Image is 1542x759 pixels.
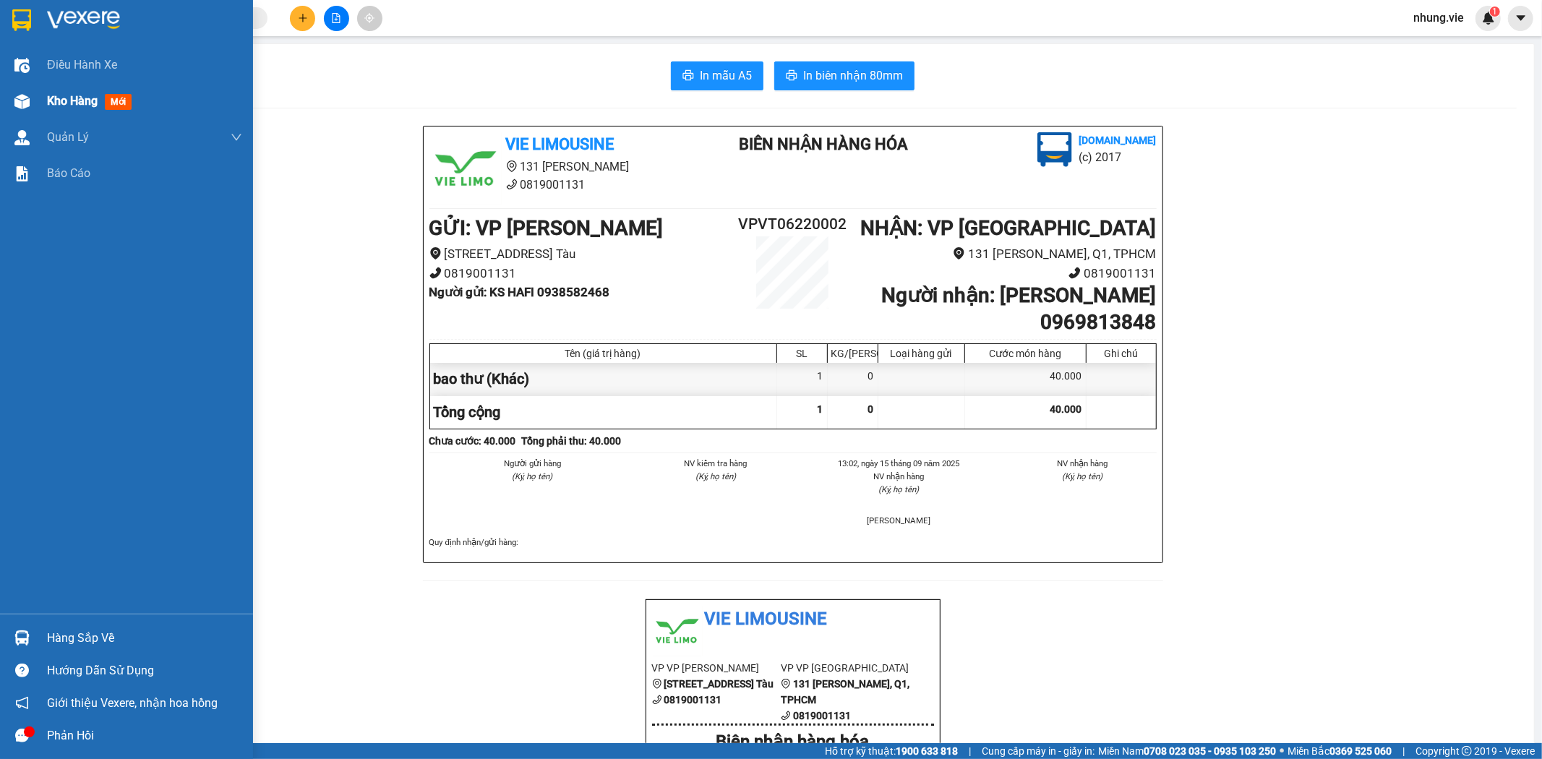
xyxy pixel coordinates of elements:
img: logo.jpg [429,132,502,205]
span: nhung.vie [1402,9,1475,27]
b: NHẬN : VP [GEOGRAPHIC_DATA] [860,216,1156,240]
div: Phản hồi [47,725,242,747]
span: 1 [1492,7,1497,17]
span: phone [652,695,662,705]
li: VP VP [PERSON_NAME] [652,660,781,676]
div: Hướng dẫn sử dụng [47,660,242,682]
sup: 1 [1490,7,1500,17]
div: 0 [828,363,878,395]
img: warehouse-icon [14,58,30,73]
span: Quản Lý [47,128,89,146]
li: Vie Limousine [652,606,934,633]
span: Kho hàng [47,94,98,108]
span: environment [429,247,442,260]
div: Cước món hàng [969,348,1082,359]
b: 0819001131 [664,694,722,706]
span: ⚪️ [1280,748,1284,754]
div: Quy định nhận/gửi hàng : [429,536,1157,549]
span: environment [953,247,965,260]
button: caret-down [1508,6,1533,31]
div: 1 [777,363,828,395]
img: logo.jpg [652,606,703,656]
button: aim [357,6,382,31]
i: (Ký, họ tên) [878,484,919,494]
span: Hỗ trợ kỹ thuật: [825,743,958,759]
span: down [231,132,242,143]
b: Người gửi : KS HAFI 0938582468 [429,285,610,299]
li: 0819001131 [429,264,732,283]
span: Miền Nam [1098,743,1276,759]
li: 131 [PERSON_NAME], Q1, TPHCM [853,244,1156,264]
b: 0819001131 [793,710,851,721]
i: (Ký, họ tên) [1062,471,1102,481]
img: logo-vxr [12,9,31,31]
li: 0819001131 [429,176,698,194]
span: | [1402,743,1405,759]
span: plus [298,13,308,23]
li: NV nhận hàng [1008,457,1157,470]
img: warehouse-icon [14,630,30,646]
span: In mẫu A5 [700,67,752,85]
span: Miền Bắc [1288,743,1392,759]
span: file-add [331,13,341,23]
span: mới [105,94,132,110]
span: phone [781,711,791,721]
b: Chưa cước : 40.000 [429,435,516,447]
b: [DOMAIN_NAME] [1079,134,1157,146]
button: file-add [324,6,349,31]
div: Loại hàng gửi [882,348,961,359]
span: 0 [868,403,874,415]
span: 1 [818,403,823,415]
b: Vie Limousine [506,135,614,153]
li: 131 [PERSON_NAME] [429,158,698,176]
img: logo.jpg [1037,132,1072,167]
div: Ghi chú [1090,348,1152,359]
b: Biên nhận hàng hóa [739,135,908,153]
b: GỬI : VP [PERSON_NAME] [429,216,664,240]
li: NV kiểm tra hàng [641,457,790,470]
i: (Ký, họ tên) [695,471,736,481]
div: Tên (giá trị hàng) [434,348,773,359]
span: phone [506,179,518,190]
span: aim [364,13,374,23]
span: copyright [1462,746,1472,756]
button: printerIn mẫu A5 [671,61,763,90]
span: phone [429,267,442,279]
span: Báo cáo [47,164,90,182]
div: Biên nhận hàng hóa [652,729,934,756]
span: | [969,743,971,759]
span: environment [506,160,518,172]
img: warehouse-icon [14,94,30,109]
li: (c) 2017 [1079,148,1157,166]
span: question-circle [15,664,29,677]
span: printer [786,69,797,83]
button: plus [290,6,315,31]
div: KG/[PERSON_NAME] [831,348,874,359]
button: printerIn biên nhận 80mm [774,61,915,90]
span: printer [682,69,694,83]
li: NV nhận hàng [825,470,974,483]
span: phone [1068,267,1081,279]
img: icon-new-feature [1482,12,1495,25]
li: [PERSON_NAME] [825,514,974,527]
div: Hàng sắp về [47,627,242,649]
b: Tổng phải thu: 40.000 [522,435,622,447]
li: [STREET_ADDRESS] Tàu [429,244,732,264]
span: environment [652,679,662,689]
div: bao thư (Khác) [430,363,777,395]
i: (Ký, họ tên) [512,471,552,481]
strong: 1900 633 818 [896,745,958,757]
li: VP VP [GEOGRAPHIC_DATA] [781,660,910,676]
span: Điều hành xe [47,56,117,74]
b: Người nhận : [PERSON_NAME] 0969813848 [881,283,1156,333]
span: In biên nhận 80mm [803,67,903,85]
span: notification [15,696,29,710]
img: warehouse-icon [14,130,30,145]
strong: 0369 525 060 [1329,745,1392,757]
span: Tổng cộng [434,403,501,421]
h2: VPVT06220002 [732,213,854,236]
img: solution-icon [14,166,30,181]
span: message [15,729,29,742]
li: 13:02, ngày 15 tháng 09 năm 2025 [825,457,974,470]
b: [STREET_ADDRESS] Tàu [664,678,774,690]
